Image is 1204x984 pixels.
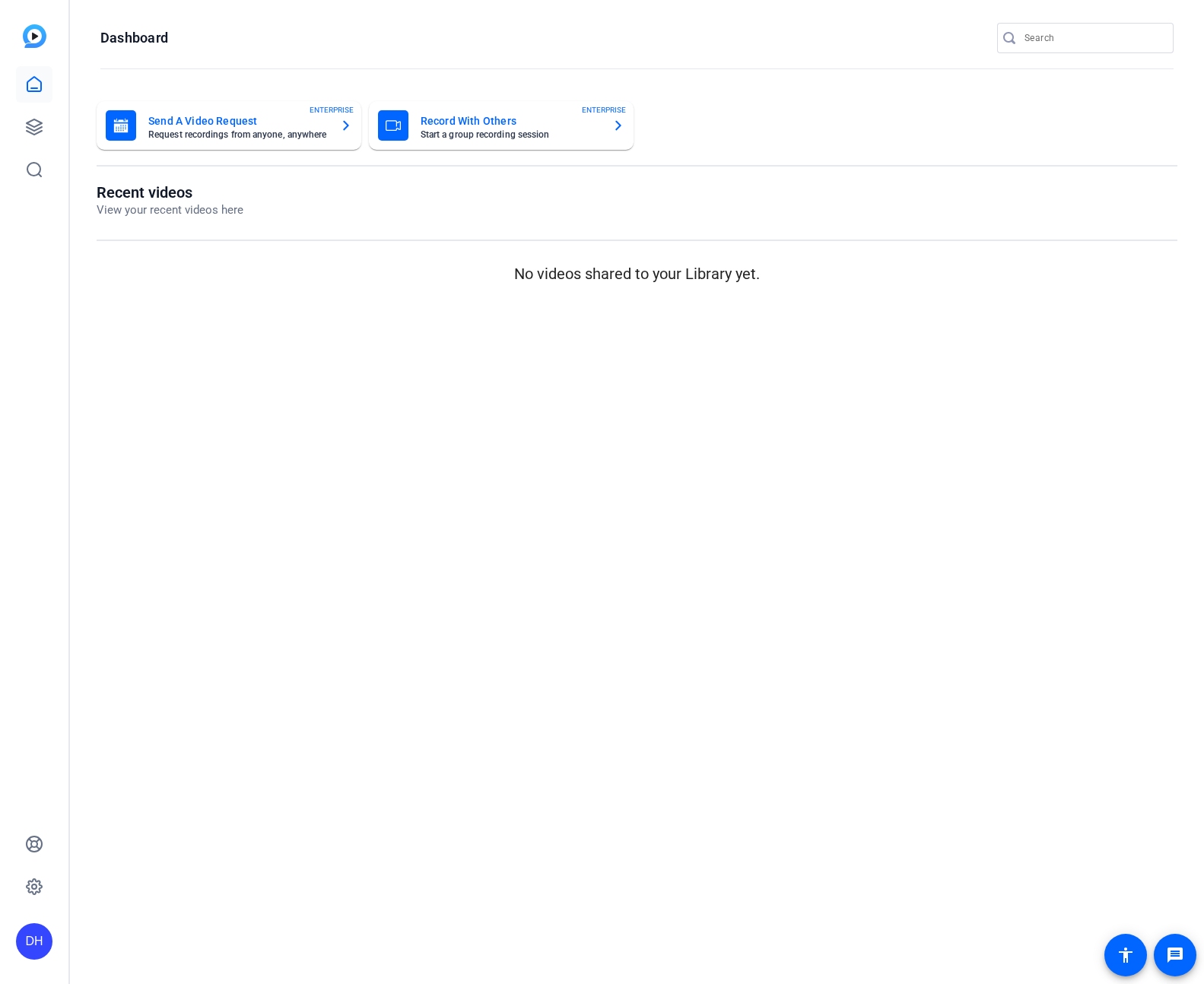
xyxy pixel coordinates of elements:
[97,101,361,150] button: Send A Video RequestRequest recordings from anyone, anywhereENTERPRISE
[1166,946,1184,964] mat-icon: message
[100,29,168,47] h1: Dashboard
[310,104,354,116] span: ENTERPRISE
[97,183,243,202] h1: Recent videos
[582,104,626,116] span: ENTERPRISE
[1117,946,1135,964] mat-icon: accessibility
[97,262,1177,285] p: No videos shared to your Library yet.
[1025,29,1161,47] input: Search
[97,202,243,219] p: View your recent videos here
[16,923,52,960] div: DH
[23,24,46,48] img: blue-gradient.svg
[421,130,600,139] mat-card-subtitle: Start a group recording session
[148,130,328,139] mat-card-subtitle: Request recordings from anyone, anywhere
[421,112,600,130] mat-card-title: Record With Others
[148,112,328,130] mat-card-title: Send A Video Request
[369,101,634,150] button: Record With OthersStart a group recording sessionENTERPRISE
